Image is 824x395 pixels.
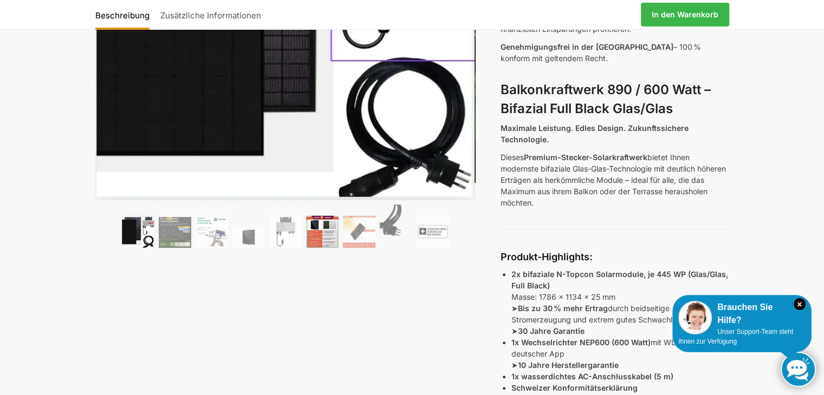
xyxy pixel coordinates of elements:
[511,383,638,392] strong: Schweizer Konformitätserklärung
[159,217,191,248] img: Balkonkraftwerk 890/600 Watt bificial Glas/Glas – Bild 2
[95,2,155,28] a: Beschreibung
[501,123,689,144] strong: Maximale Leistung. Edles Design. Zukunftssichere Technologie.
[678,328,793,345] span: Unser Support-Team steht Ihnen zur Verfügung
[518,304,608,313] strong: Bis zu 30 % mehr Ertrag
[380,205,412,248] img: Anschlusskabel-3meter_schweizer-stecker
[122,215,154,248] img: Bificiales Hochleistungsmodul
[501,42,673,51] span: Genehmigungsfrei in der [GEOGRAPHIC_DATA]
[417,215,449,248] img: Balkonkraftwerk 890/600 Watt bificial Glas/Glas – Bild 9
[518,326,585,335] strong: 30 Jahre Garantie
[232,226,265,248] img: Maysun
[794,298,806,310] i: Schließen
[306,215,339,248] img: Bificial im Vergleich zu billig Modulen
[269,215,302,248] img: Balkonkraftwerk 890/600 Watt bificial Glas/Glas – Bild 5
[196,215,228,248] img: Balkonkraftwerk 890/600 Watt bificial Glas/Glas – Bild 3
[511,269,728,290] strong: 2x bifaziale N-Topcon Solarmodule, je 445 WP (Glas/Glas, Full Black)
[501,82,711,116] strong: Balkonkraftwerk 890 / 600 Watt – Bifazial Full Black Glas/Glas
[343,215,375,248] img: Bificial 30 % mehr Leistung
[511,268,729,337] p: Masse: 1786 x 1134 x 25 mm ➤ durch beidseitige Stromerzeugung und extrem gutes Schwachlichtverhal...
[501,42,701,63] span: – 100 % konform mit geltendem Recht.
[155,2,267,28] a: Zusätzliche Informationen
[678,301,712,334] img: Customer service
[678,301,806,327] div: Brauchen Sie Hilfe?
[501,251,593,262] strong: Produkt-Highlights:
[518,360,619,370] strong: 10 Jahre Herstellergarantie
[511,372,673,381] strong: 1x wasserdichtes AC-Anschlusskabel (5 m)
[641,3,729,27] a: In den Warenkorb
[524,153,647,162] strong: Premium-Stecker-Solarkraftwerk
[501,152,729,208] p: Dieses bietet Ihnen modernste bifaziale Glas-Glas-Technologie mit deutlich höheren Erträgen als h...
[511,337,729,371] p: mit WLAN-Funktion & deutscher App ➤
[511,338,651,347] strong: 1x Wechselrichter NEP600 (600 Watt)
